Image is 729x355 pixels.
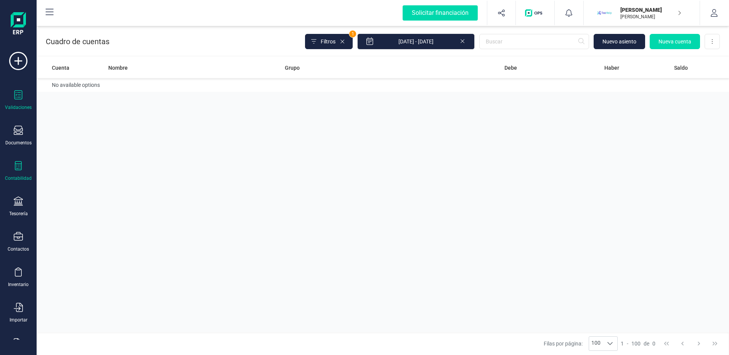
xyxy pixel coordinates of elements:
[644,340,649,347] span: de
[9,211,28,217] div: Tesorería
[11,12,26,37] img: Logo Finanedi
[305,34,353,49] button: Filtros
[520,1,550,25] button: Logo de OPS
[631,340,641,347] span: 100
[5,175,32,181] div: Contabilidad
[321,38,336,45] span: Filtros
[403,5,478,21] div: Solicitar financiación
[652,340,655,347] span: 0
[544,336,618,351] div: Filas por página:
[10,317,27,323] div: Importar
[594,34,645,49] button: Nuevo asiento
[52,64,69,72] span: Cuenta
[589,337,603,350] span: 100
[393,1,487,25] button: Solicitar financiación
[525,9,545,17] img: Logo de OPS
[650,34,700,49] button: Nueva cuenta
[659,336,674,351] button: First Page
[675,336,690,351] button: Previous Page
[620,6,681,14] p: [PERSON_NAME]
[504,64,517,72] span: Debe
[621,340,624,347] span: 1
[37,78,729,92] td: No available options
[593,1,690,25] button: MA[PERSON_NAME][PERSON_NAME]
[621,340,655,347] div: -
[8,281,29,288] div: Inventario
[708,336,722,351] button: Last Page
[604,64,619,72] span: Haber
[620,14,681,20] p: [PERSON_NAME]
[692,336,706,351] button: Next Page
[349,30,356,37] span: 1
[285,64,300,72] span: Grupo
[8,246,29,252] div: Contactos
[5,104,32,110] div: Validaciones
[108,64,128,72] span: Nombre
[479,34,589,49] input: Buscar
[674,64,688,72] span: Saldo
[658,38,691,45] span: Nueva cuenta
[46,36,109,47] p: Cuadro de cuentas
[596,5,613,21] img: MA
[5,140,32,146] div: Documentos
[602,38,636,45] span: Nuevo asiento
